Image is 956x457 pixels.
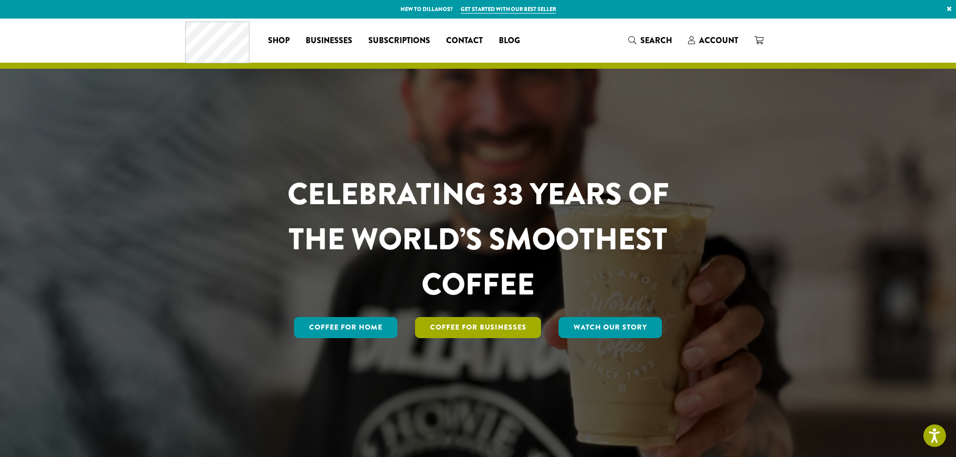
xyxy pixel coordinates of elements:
[306,35,352,47] span: Businesses
[260,33,298,49] a: Shop
[268,35,290,47] span: Shop
[461,5,556,14] a: Get started with our best seller
[699,35,738,46] span: Account
[640,35,672,46] span: Search
[499,35,520,47] span: Blog
[368,35,430,47] span: Subscriptions
[294,317,397,338] a: Coffee for Home
[446,35,483,47] span: Contact
[415,317,541,338] a: Coffee For Businesses
[620,32,680,49] a: Search
[559,317,662,338] a: Watch Our Story
[258,172,699,307] h1: CELEBRATING 33 YEARS OF THE WORLD’S SMOOTHEST COFFEE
